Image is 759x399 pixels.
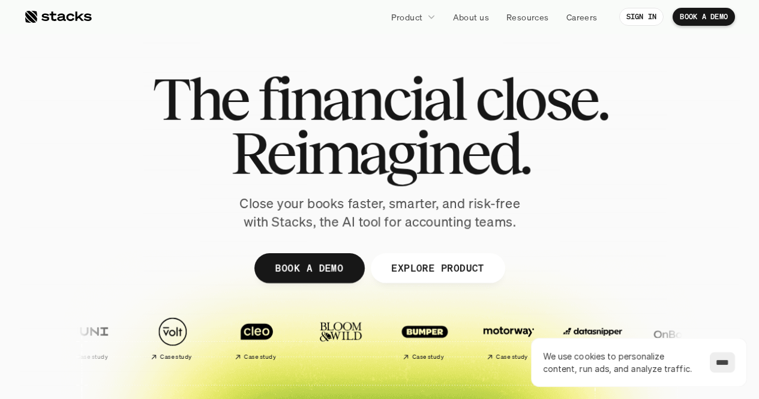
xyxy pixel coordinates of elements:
h2: Case study [496,353,527,361]
a: BOOK A DEMO [254,253,364,283]
a: Resources [499,6,556,28]
h2: Case study [244,353,275,361]
p: Product [391,11,423,23]
span: Reimagined. [230,126,529,180]
h2: Case study [160,353,191,361]
p: Careers [566,11,598,23]
p: EXPLORE PRODUCT [391,259,484,277]
a: Careers [559,6,605,28]
p: Close your books faster, smarter, and risk-free with Stacks, the AI tool for accounting teams. [230,194,530,232]
h2: Case study [412,353,443,361]
p: BOOK A DEMO [680,13,728,21]
p: SIGN IN [626,13,657,21]
a: Case study [470,311,548,365]
a: Case study [386,311,464,365]
p: We use cookies to personalize content, run ads, and analyze traffic. [543,350,698,375]
a: Case study [134,311,212,365]
span: The [152,72,248,126]
span: close. [475,72,607,126]
a: Case study [218,311,296,365]
span: financial [258,72,465,126]
a: SIGN IN [619,8,664,26]
a: About us [446,6,496,28]
a: Case study [50,311,128,365]
p: Resources [506,11,549,23]
p: BOOK A DEMO [275,259,343,277]
p: About us [453,11,489,23]
a: EXPLORE PRODUCT [370,253,505,283]
h2: Case study [76,353,107,361]
a: BOOK A DEMO [673,8,735,26]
